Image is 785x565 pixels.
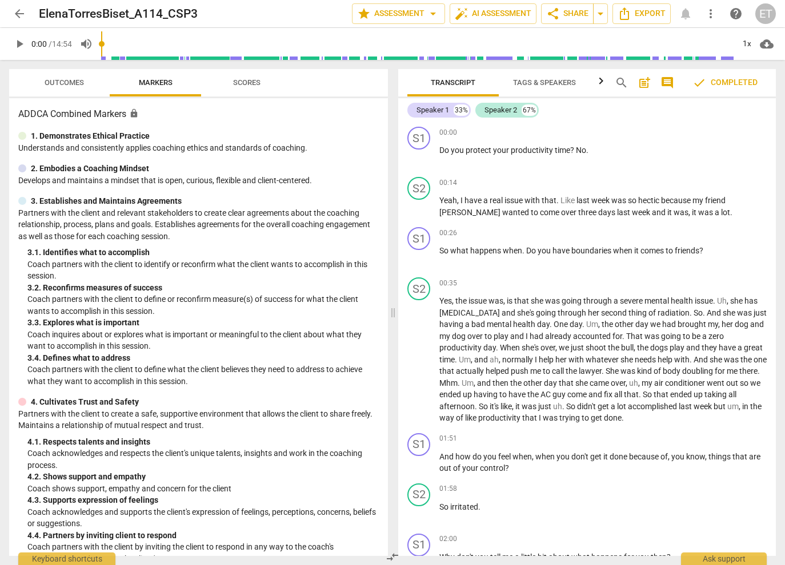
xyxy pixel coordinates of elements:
[570,146,576,155] span: ?
[660,76,674,90] span: comment
[513,78,576,87] span: Tags & Speakers
[31,163,149,175] p: 2. Embodies a Coaching Mindset
[524,196,542,205] span: with
[739,366,758,376] span: there
[471,320,487,329] span: bad
[439,332,452,341] span: my
[357,7,371,21] span: star
[705,196,726,205] span: friend
[439,178,457,188] span: 00:14
[573,332,612,341] span: accounted
[407,177,430,200] div: Change speaker
[662,320,678,329] span: had
[439,196,457,205] span: Yeah
[555,146,570,155] span: time
[571,343,586,352] span: just
[638,76,651,90] span: post_add
[707,308,723,317] span: And
[576,196,591,205] span: last
[487,320,513,329] span: mental
[674,355,690,364] span: with
[550,320,554,329] span: .
[730,296,744,305] span: she
[727,296,730,305] span: ,
[455,355,459,364] span: .
[644,332,661,341] span: was
[744,343,763,352] span: great
[526,332,530,341] span: I
[576,146,586,155] span: No
[614,296,620,305] span: a
[707,378,726,388] span: went
[559,378,575,388] span: that
[735,320,750,329] span: dog
[49,39,72,49] span: / 14:54
[670,343,686,352] span: play
[13,7,26,21] span: arrow_back
[554,320,570,329] span: One
[586,320,598,329] span: Filler word
[39,7,198,21] h2: ElenaTorresBiset_A114_CSP3
[76,34,97,54] button: Volume
[544,378,559,388] span: day
[139,78,173,87] span: Markers
[690,308,694,317] span: .
[352,3,445,24] button: Assessment
[456,366,486,376] span: actually
[503,246,522,255] span: when
[531,296,545,305] span: she
[717,296,727,305] span: Filler word
[617,208,632,217] span: last
[637,366,654,376] span: kind
[665,378,707,388] span: conditioner
[27,293,379,317] p: Coach partners with the client to define or reconfirm measure(s) of success for what the client w...
[494,332,510,341] span: play
[18,175,379,187] p: Develops and maintains a mindset that is open, curious, flexible and client-centered.
[632,208,652,217] span: week
[79,37,93,51] span: volume_up
[407,227,430,250] div: Change speaker
[439,296,452,305] span: Yes
[708,332,724,341] span: zero
[462,378,474,388] span: Filler word
[474,378,477,388] span: ,
[704,7,718,21] span: more_vert
[571,246,613,255] span: boundaries
[18,552,115,565] div: Keyboard shortcuts
[27,247,379,259] div: 3. 1. Identifies what to accomplish
[578,208,598,217] span: three
[635,320,650,329] span: day
[465,320,471,329] span: a
[450,3,536,24] button: AI Assessment
[452,332,467,341] span: dog
[467,332,484,341] span: over
[726,3,746,24] a: Help
[666,246,675,255] span: to
[496,343,500,352] span: .
[27,259,379,282] p: Coach partners with the client to identify or reconfirm what the client wants to accomplish in th...
[620,296,644,305] span: severe
[694,355,710,364] span: And
[620,355,635,364] span: she
[27,364,379,387] p: Coach partners with the client to define what the client believes they need to address to achieve...
[439,378,458,388] span: Mhm
[513,320,537,329] span: health
[535,355,539,364] span: I
[493,146,511,155] span: your
[723,308,737,317] span: she
[504,196,524,205] span: issue
[675,246,699,255] span: friends
[568,355,586,364] span: with
[27,282,379,294] div: 3. 2. Reconfirms measures of success
[612,3,671,24] button: Export
[474,355,490,364] span: and
[692,196,705,205] span: my
[27,352,379,364] div: 3. 4. Defines what to address
[31,39,47,49] span: 0:00
[45,78,84,87] span: Outcomes
[439,208,502,217] span: [PERSON_NAME]
[650,343,670,352] span: dogs
[661,196,692,205] span: because
[530,366,543,376] span: me
[692,76,758,90] span: Completed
